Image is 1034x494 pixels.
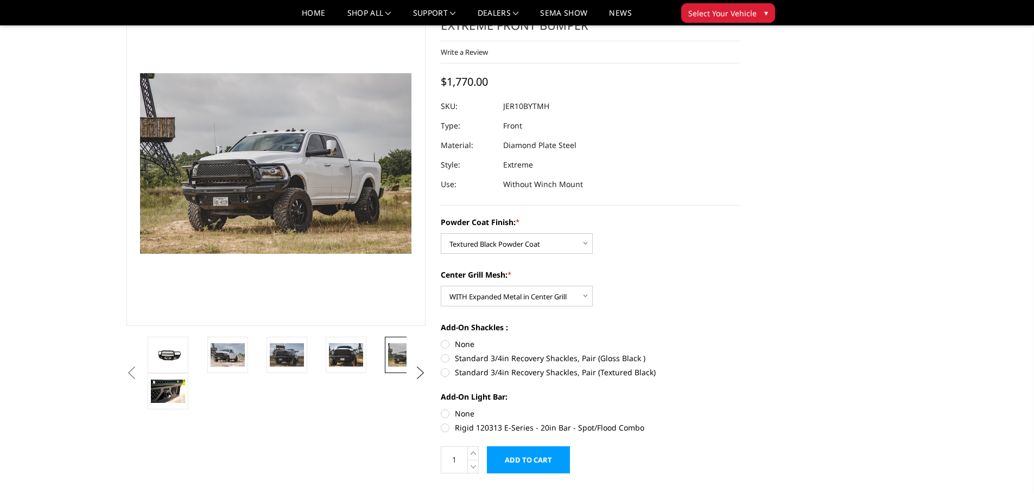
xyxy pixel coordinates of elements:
[441,322,740,333] label: Add-On Shackles :
[503,97,549,116] dd: JER10BYTMH
[412,365,428,381] button: Next
[211,343,245,366] img: 2010-2018 Ram 2500-3500 - FT Series - Extreme Front Bumper
[441,338,740,350] label: None
[441,408,740,419] label: None
[540,9,587,25] a: SEMA Show
[441,47,488,57] a: Write a Review
[441,391,740,402] label: Add-On Light Bar:
[503,116,522,136] dd: Front
[441,216,740,228] label: Powder Coat Finish:
[609,9,631,25] a: News
[329,343,363,366] img: 2010-2018 Ram 2500-3500 - FT Series - Extreme Front Bumper
[124,365,140,381] button: Previous
[441,269,740,280] label: Center Grill Mesh:
[764,7,768,18] span: ▾
[151,380,185,402] img: 2010-2018 Ram 2500-3500 - FT Series - Extreme Front Bumper
[487,446,570,473] input: Add to Cart
[302,9,325,25] a: Home
[347,9,391,25] a: shop all
[441,136,495,155] dt: Material:
[503,155,533,175] dd: Extreme
[441,367,740,378] label: Standard 3/4in Recovery Shackles, Pair (Textured Black)
[126,1,426,326] a: 2010-2018 Ram 2500-3500 - FT Series - Extreme Front Bumper
[441,422,740,433] label: Rigid 120313 E-Series - 20in Bar - Spot/Flood Combo
[441,155,495,175] dt: Style:
[688,8,757,19] span: Select Your Vehicle
[503,175,583,194] dd: Without Winch Mount
[441,116,495,136] dt: Type:
[503,136,576,155] dd: Diamond Plate Steel
[980,442,1034,494] iframe: Chat Widget
[441,352,740,364] label: Standard 3/4in Recovery Shackles, Pair (Gloss Black )
[441,175,495,194] dt: Use:
[478,9,519,25] a: Dealers
[151,347,185,362] img: 2010-2018 Ram 2500-3500 - FT Series - Extreme Front Bumper
[681,3,775,23] button: Select Your Vehicle
[388,343,422,366] img: 2010-2018 Ram 2500-3500 - FT Series - Extreme Front Bumper
[413,9,456,25] a: Support
[441,74,488,89] span: $1,770.00
[270,343,304,366] img: 2010-2018 Ram 2500-3500 - FT Series - Extreme Front Bumper
[441,97,495,116] dt: SKU:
